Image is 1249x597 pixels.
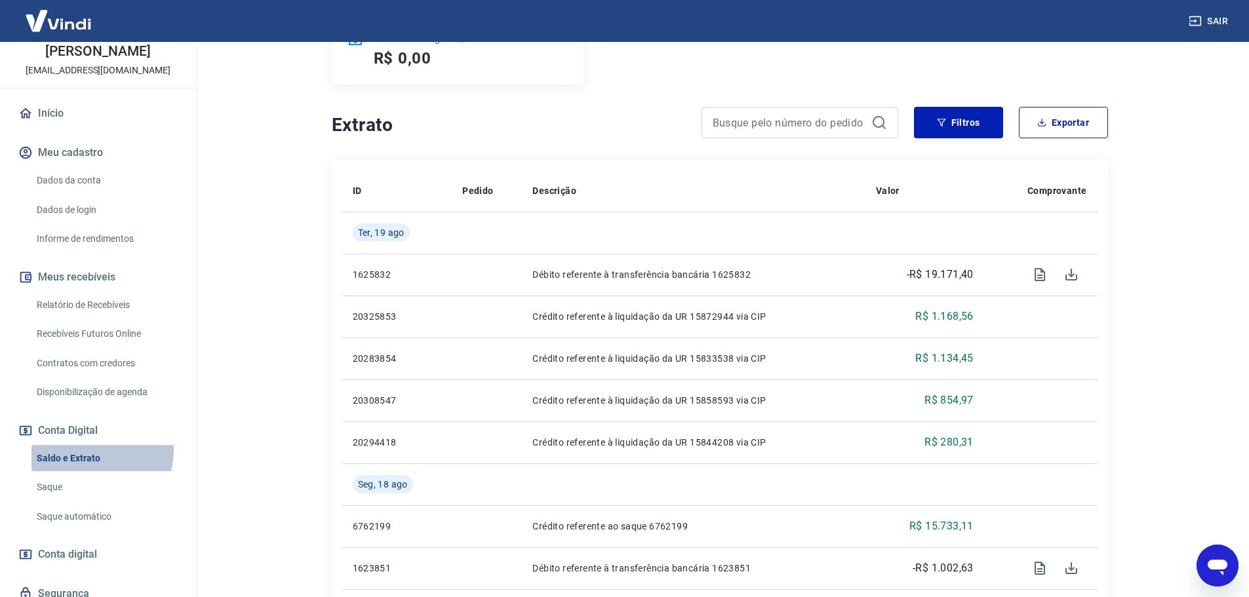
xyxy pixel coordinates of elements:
p: 20308547 [353,394,442,407]
a: Contratos com credores [31,350,180,377]
p: Crédito referente à liquidação da UR 15872944 via CIP [532,310,855,323]
p: Crédito referente à liquidação da UR 15858593 via CIP [532,394,855,407]
p: 1625832 [353,268,442,281]
a: Início [16,99,180,128]
p: Pedido [462,184,493,197]
span: Download [1056,552,1087,584]
p: 20283854 [353,352,442,365]
p: Débito referente à transferência bancária 1625832 [532,268,855,281]
span: Visualizar [1024,259,1056,290]
p: R$ 1.168,56 [915,309,973,324]
span: Conta digital [38,545,97,564]
button: Sair [1186,9,1233,33]
p: 20294418 [353,436,442,449]
span: Seg, 18 ago [358,478,408,491]
p: R$ 1.134,45 [915,351,973,366]
p: ID [353,184,362,197]
h5: R$ 0,00 [374,48,432,69]
p: R$ 15.733,11 [909,518,974,534]
a: Conta digital [16,540,180,569]
p: -R$ 1.002,63 [913,560,974,576]
p: R$ 280,31 [924,434,974,450]
span: Download [1056,259,1087,290]
button: Filtros [914,107,1003,138]
p: Débito referente à transferência bancária 1623851 [532,562,855,575]
p: -R$ 19.171,40 [907,267,974,282]
iframe: Botão para abrir a janela de mensagens [1197,545,1239,587]
button: Meu cadastro [16,138,180,167]
p: Valor [876,184,900,197]
a: Saldo e Extrato [31,445,180,472]
p: Comprovante [1027,184,1086,197]
span: Visualizar [1024,552,1056,584]
p: Crédito referente ao saque 6762199 [532,520,855,533]
a: Dados de login [31,197,180,223]
p: Descrição [532,184,576,197]
span: Ter, 19 ago [358,226,405,239]
button: Exportar [1019,107,1108,138]
p: [EMAIL_ADDRESS][DOMAIN_NAME] [26,64,170,77]
p: Crédito referente à liquidação da UR 15833538 via CIP [532,352,855,365]
p: 1623851 [353,562,442,575]
a: Dados da conta [31,167,180,194]
p: 6762199 [353,520,442,533]
a: Relatório de Recebíveis [31,292,180,318]
a: Saque [31,474,180,501]
a: Informe de rendimentos [31,225,180,252]
a: Saque automático [31,503,180,530]
button: Conta Digital [16,416,180,445]
a: Recebíveis Futuros Online [31,320,180,347]
a: Disponibilização de agenda [31,379,180,406]
input: Busque pelo número do pedido [713,113,866,132]
p: Crédito referente à liquidação da UR 15844208 via CIP [532,436,855,449]
p: [PERSON_NAME] [45,45,150,58]
img: Vindi [16,1,101,41]
p: R$ 854,97 [924,393,974,408]
p: 20325853 [353,310,442,323]
button: Meus recebíveis [16,263,180,292]
h4: Extrato [332,112,686,138]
